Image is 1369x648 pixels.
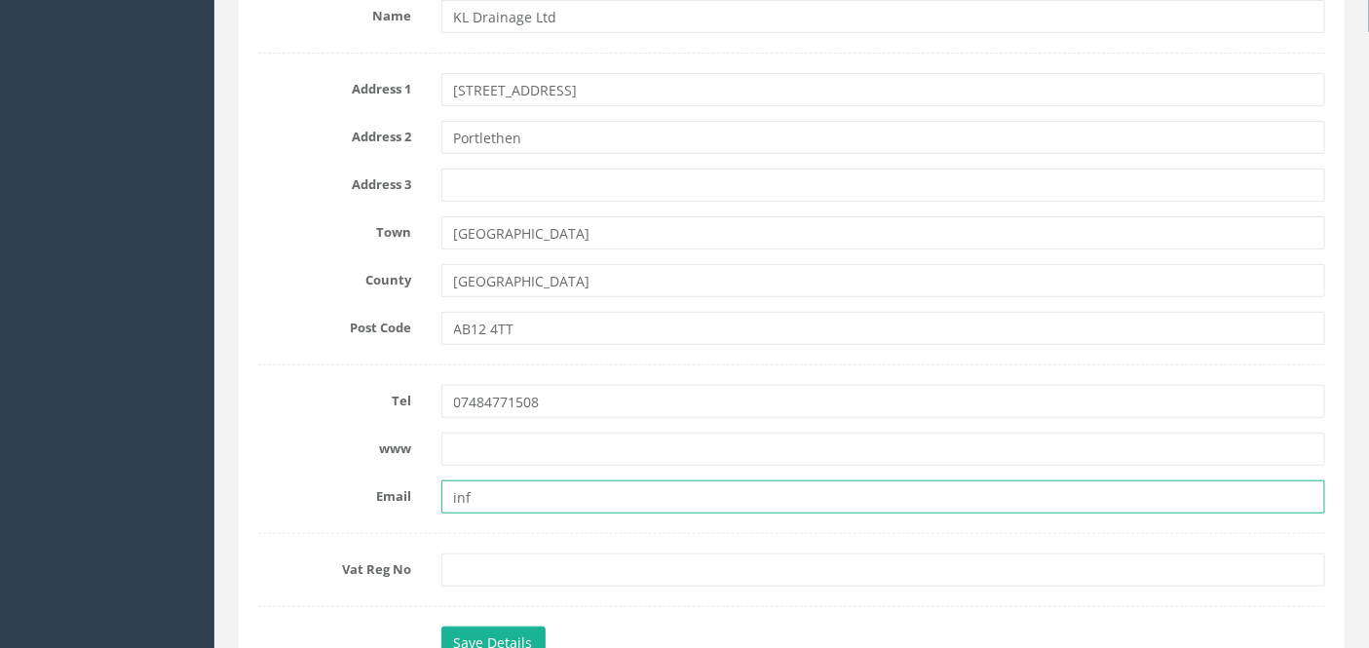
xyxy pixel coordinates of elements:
[244,169,427,194] label: Address 3
[244,553,427,579] label: Vat Reg No
[244,433,427,458] label: www
[244,73,427,98] label: Address 1
[244,385,427,410] label: Tel
[244,121,427,146] label: Address 2
[244,216,427,242] label: Town
[244,264,427,289] label: County
[244,480,427,506] label: Email
[244,312,427,337] label: Post Code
